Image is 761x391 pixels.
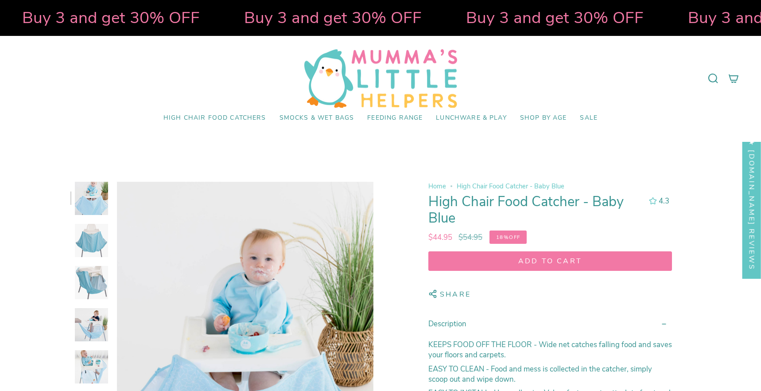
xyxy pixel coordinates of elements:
button: Share [428,285,471,304]
span: Shop by Age [520,114,567,122]
a: Smocks & Wet Bags [273,108,361,129]
a: Home [428,182,446,191]
strong: EASY TO CLEAN - [428,364,491,374]
span: 18% [496,234,509,241]
a: Lunchware & Play [429,108,513,129]
a: Feeding Range [361,108,429,129]
span: Add to cart [437,256,664,266]
span: Lunchware & Play [436,114,506,122]
button: 4.33 out of 5.0 stars [645,195,672,207]
a: Shop by Age [513,108,574,129]
a: High Chair Food Catchers [157,108,273,129]
strong: KEEPS FOOD OFF THE FLOOR [428,340,534,350]
p: Food and mess is collected in the catcher, simply scoop out and wipe down. [428,364,672,384]
button: Add to cart [428,251,672,271]
img: Mumma’s Little Helpers [304,49,457,108]
span: Smocks & Wet Bags [280,114,354,122]
div: Click to open Judge.me floating reviews tab [742,131,761,279]
h1: High Chair Food Catcher - Baby Blue [428,194,641,227]
span: SALE [580,114,598,122]
span: off [489,231,527,244]
span: $54.95 [458,232,482,242]
a: SALE [573,108,604,129]
strong: Buy 3 and get 30% OFF [209,7,386,29]
strong: Buy 3 and get 30% OFF [431,7,608,29]
span: High Chair Food Catchers [163,114,266,122]
div: 4.33 out of 5.0 stars [649,197,657,205]
summary: Description [428,312,672,336]
span: Share [440,289,471,301]
p: - Wide net catches falling food and saves your floors and carpets. [428,340,672,360]
span: High Chair Food Catcher - Baby Blue [457,182,564,191]
span: $44.95 [428,232,452,242]
span: 4.3 [659,196,669,206]
span: Feeding Range [367,114,423,122]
